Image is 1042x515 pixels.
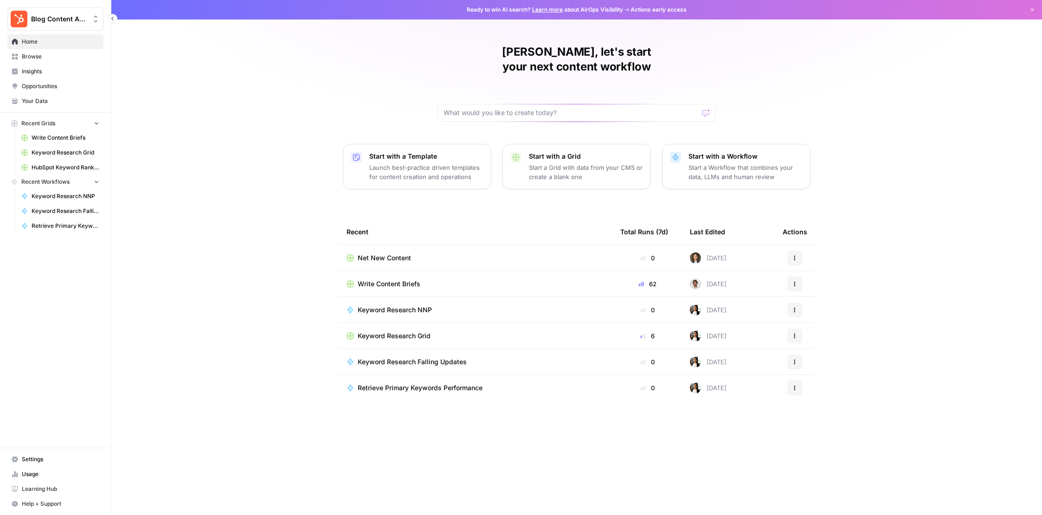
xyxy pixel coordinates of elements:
[11,11,27,27] img: Blog Content Action Plan Logo
[7,49,103,64] a: Browse
[347,331,605,341] a: Keyword Research Grid
[620,357,675,367] div: 0
[347,305,605,315] a: Keyword Research NNP
[358,383,482,393] span: Retrieve Primary Keywords Performance
[690,252,727,264] div: [DATE]
[688,163,803,181] p: Start a Workflow that combines your data, LLMs and human review
[690,382,727,393] div: [DATE]
[690,330,727,341] div: [DATE]
[7,116,103,130] button: Recent Grids
[358,357,467,367] span: Keyword Research Falling Updates
[22,455,99,463] span: Settings
[358,331,431,341] span: Keyword Research Grid
[690,219,725,245] div: Last Edited
[22,38,99,46] span: Home
[358,305,432,315] span: Keyword Research NNP
[690,356,701,367] img: xqjo96fmx1yk2e67jao8cdkou4un
[690,356,727,367] div: [DATE]
[32,163,99,172] span: HubSpot Keyword Rankings _ Pos 1 - 20 - Keyword Rankings - HubSpot.com.csv
[32,134,99,142] span: Write Content Briefs
[620,219,668,245] div: Total Runs (7d)
[32,222,99,230] span: Retrieve Primary Keywords Performance
[369,163,483,181] p: Launch best-practice driven templates for content creation and operations
[502,144,651,189] button: Start with a GridStart a Grid with data from your CMS or create a blank one
[22,485,99,493] span: Learning Hub
[620,253,675,263] div: 0
[347,253,605,263] a: Net New Content
[688,152,803,161] p: Start with a Workflow
[620,305,675,315] div: 0
[22,97,99,105] span: Your Data
[32,148,99,157] span: Keyword Research Grid
[21,178,70,186] span: Recent Workflows
[21,119,55,128] span: Recent Grids
[7,64,103,79] a: Insights
[690,278,701,290] img: 2sv5sb2nc5y0275bc3hbsgjwhrga
[620,331,675,341] div: 6
[22,67,99,76] span: Insights
[630,6,687,14] span: Actions early access
[690,278,727,290] div: [DATE]
[17,160,103,175] a: HubSpot Keyword Rankings _ Pos 1 - 20 - Keyword Rankings - HubSpot.com.csv
[7,175,103,189] button: Recent Workflows
[690,330,701,341] img: xqjo96fmx1yk2e67jao8cdkou4un
[7,452,103,467] a: Settings
[22,470,99,478] span: Usage
[7,467,103,482] a: Usage
[17,145,103,160] a: Keyword Research Grid
[7,496,103,511] button: Help + Support
[690,304,727,315] div: [DATE]
[22,52,99,61] span: Browse
[467,6,623,14] span: Ready to win AI search? about AirOps Visibility
[437,45,716,74] h1: [PERSON_NAME], let's start your next content workflow
[369,152,483,161] p: Start with a Template
[529,163,643,181] p: Start a Grid with data from your CMS or create a blank one
[620,383,675,393] div: 0
[347,219,605,245] div: Recent
[620,279,675,289] div: 62
[22,82,99,90] span: Opportunities
[32,192,99,200] span: Keyword Research NNP
[22,500,99,508] span: Help + Support
[347,279,605,289] a: Write Content Briefs
[7,34,103,49] a: Home
[662,144,810,189] button: Start with a WorkflowStart a Workflow that combines your data, LLMs and human review
[690,382,701,393] img: xqjo96fmx1yk2e67jao8cdkou4un
[783,219,807,245] div: Actions
[7,482,103,496] a: Learning Hub
[17,130,103,145] a: Write Content Briefs
[17,219,103,233] a: Retrieve Primary Keywords Performance
[32,207,99,215] span: Keyword Research Falling Updates
[444,108,699,117] input: What would you like to create today?
[690,252,701,264] img: 2lxmex1b25e6z9c9ikx19pg4vxoo
[358,279,420,289] span: Write Content Briefs
[532,6,563,13] a: Learn more
[7,7,103,31] button: Workspace: Blog Content Action Plan
[358,253,411,263] span: Net New Content
[347,383,605,393] a: Retrieve Primary Keywords Performance
[17,204,103,219] a: Keyword Research Falling Updates
[17,189,103,204] a: Keyword Research NNP
[7,94,103,109] a: Your Data
[7,79,103,94] a: Opportunities
[529,152,643,161] p: Start with a Grid
[31,14,87,24] span: Blog Content Action Plan
[347,357,605,367] a: Keyword Research Falling Updates
[690,304,701,315] img: xqjo96fmx1yk2e67jao8cdkou4un
[343,144,491,189] button: Start with a TemplateLaunch best-practice driven templates for content creation and operations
